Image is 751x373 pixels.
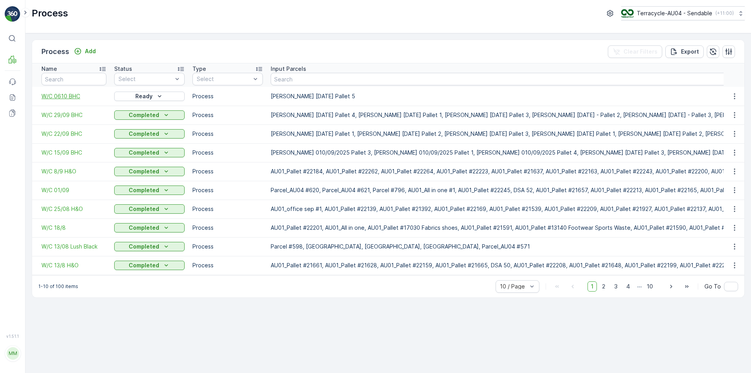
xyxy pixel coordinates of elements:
[5,334,20,339] span: v 1.51.1
[114,148,185,157] button: Completed
[129,224,159,232] p: Completed
[41,92,106,100] a: W/C 0610 BHC
[608,45,662,58] button: Clear Filters
[119,75,172,83] p: Select
[192,168,263,175] p: Process
[114,110,185,120] button: Completed
[715,10,734,16] p: ( +11:00 )
[192,130,263,138] p: Process
[129,243,159,250] p: Completed
[621,6,745,20] button: Terracycle-AU04 - Sendable(+11:00)
[71,47,99,56] button: Add
[197,75,251,83] p: Select
[192,186,263,194] p: Process
[41,186,106,194] a: W/C 01/09
[129,205,159,213] p: Completed
[129,261,159,269] p: Completed
[5,340,20,367] button: MM
[41,261,106,269] a: W/C 13/8 H&O
[41,111,106,119] a: W/C 29/09 BHC
[129,149,159,157] p: Completed
[41,149,106,157] a: W/C 15/09 BHC
[643,281,656,292] span: 10
[192,111,263,119] p: Process
[114,167,185,176] button: Completed
[623,281,634,292] span: 4
[114,242,185,251] button: Completed
[114,223,185,232] button: Completed
[32,7,68,20] p: Process
[129,111,159,119] p: Completed
[637,9,712,17] p: Terracycle-AU04 - Sendable
[681,48,699,56] p: Export
[271,65,306,73] p: Input Parcels
[588,281,597,292] span: 1
[85,47,96,55] p: Add
[114,204,185,214] button: Completed
[129,168,159,175] p: Completed
[623,48,658,56] p: Clear Filters
[598,281,609,292] span: 2
[192,224,263,232] p: Process
[192,243,263,250] p: Process
[41,73,106,85] input: Search
[41,243,106,250] a: W/C 13/08 Lush Black
[41,46,69,57] p: Process
[41,224,106,232] a: W/C 18/8
[665,45,704,58] button: Export
[114,261,185,270] button: Completed
[114,65,132,73] p: Status
[114,186,185,195] button: Completed
[41,205,106,213] a: W/C 25/08 H&O
[41,130,106,138] a: W/C 22/09 BHC
[5,6,20,22] img: logo
[135,92,153,100] p: Ready
[41,168,106,175] a: W/C 8/9 H&O
[192,92,263,100] p: Process
[621,9,634,18] img: terracycle_logo.png
[192,261,263,269] p: Process
[637,281,642,292] p: ...
[114,129,185,139] button: Completed
[129,130,159,138] p: Completed
[38,283,78,290] p: 1-10 of 100 items
[192,205,263,213] p: Process
[704,283,721,290] span: Go To
[7,347,19,360] div: MM
[192,65,206,73] p: Type
[114,92,185,101] button: Ready
[129,186,159,194] p: Completed
[41,65,57,73] p: Name
[611,281,621,292] span: 3
[192,149,263,157] p: Process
